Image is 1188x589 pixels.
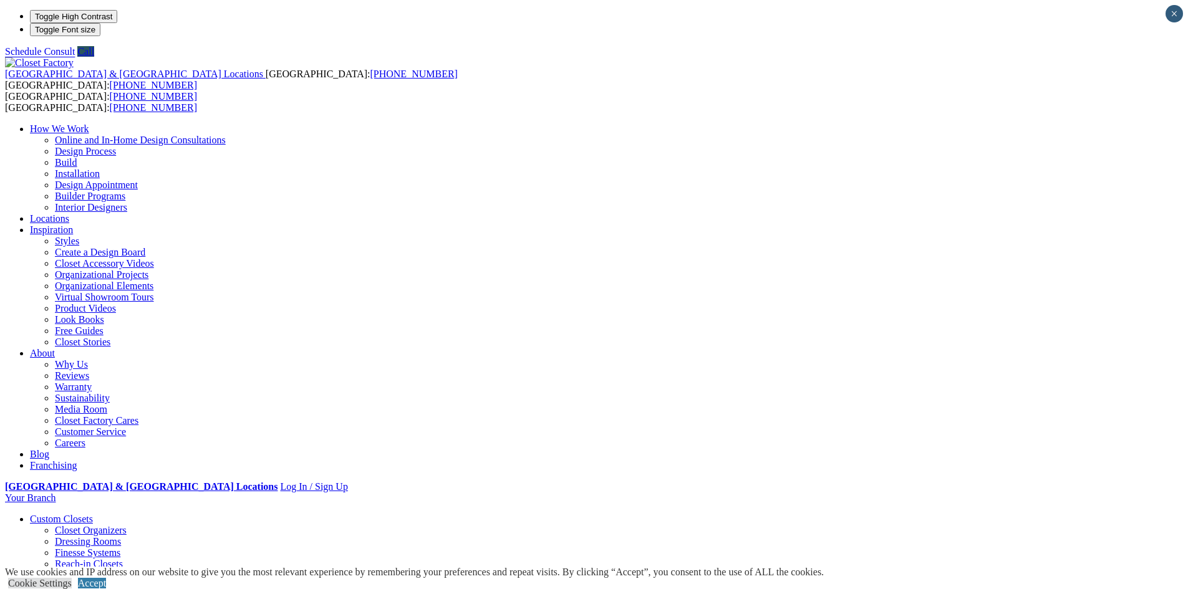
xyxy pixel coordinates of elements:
[30,213,69,224] a: Locations
[5,567,824,578] div: We use cookies and IP address on our website to give you the most relevant experience by remember...
[55,558,123,569] a: Reach-in Closets
[55,393,110,403] a: Sustainability
[55,337,110,347] a: Closet Stories
[5,91,197,113] span: [GEOGRAPHIC_DATA]: [GEOGRAPHIC_DATA]:
[110,91,197,102] a: [PHONE_NUMBER]
[35,12,112,21] span: Toggle High Contrast
[30,123,89,134] a: How We Work
[78,578,106,588] a: Accept
[110,102,197,113] a: [PHONE_NUMBER]
[55,180,138,190] a: Design Appointment
[55,247,145,257] a: Create a Design Board
[5,69,263,79] span: [GEOGRAPHIC_DATA] & [GEOGRAPHIC_DATA] Locations
[5,57,74,69] img: Closet Factory
[55,269,148,280] a: Organizational Projects
[370,69,457,79] a: [PHONE_NUMBER]
[55,191,125,201] a: Builder Programs
[5,69,266,79] a: [GEOGRAPHIC_DATA] & [GEOGRAPHIC_DATA] Locations
[30,460,77,471] a: Franchising
[5,481,278,492] a: [GEOGRAPHIC_DATA] & [GEOGRAPHIC_DATA] Locations
[30,514,93,524] a: Custom Closets
[30,23,100,36] button: Toggle Font size
[30,449,49,459] a: Blog
[55,236,79,246] a: Styles
[55,168,100,179] a: Installation
[55,404,107,414] a: Media Room
[5,46,75,57] a: Schedule Consult
[77,46,94,57] a: Call
[55,525,127,535] a: Closet Organizers
[8,578,72,588] a: Cookie Settings
[5,69,458,90] span: [GEOGRAPHIC_DATA]: [GEOGRAPHIC_DATA]:
[55,426,126,437] a: Customer Service
[55,370,89,381] a: Reviews
[1166,5,1183,22] button: Close
[55,280,153,291] a: Organizational Elements
[55,314,104,325] a: Look Books
[55,536,121,547] a: Dressing Rooms
[55,325,104,336] a: Free Guides
[35,25,95,34] span: Toggle Font size
[55,303,116,314] a: Product Videos
[30,348,55,358] a: About
[55,157,77,168] a: Build
[30,224,73,235] a: Inspiration
[55,135,226,145] a: Online and In-Home Design Consultations
[55,438,85,448] a: Careers
[30,10,117,23] button: Toggle High Contrast
[55,415,138,426] a: Closet Factory Cares
[5,492,56,503] a: Your Branch
[55,381,92,392] a: Warranty
[55,359,88,370] a: Why Us
[280,481,347,492] a: Log In / Sign Up
[110,80,197,90] a: [PHONE_NUMBER]
[55,146,116,156] a: Design Process
[55,292,154,302] a: Virtual Showroom Tours
[55,547,120,558] a: Finesse Systems
[55,258,154,269] a: Closet Accessory Videos
[55,202,127,213] a: Interior Designers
